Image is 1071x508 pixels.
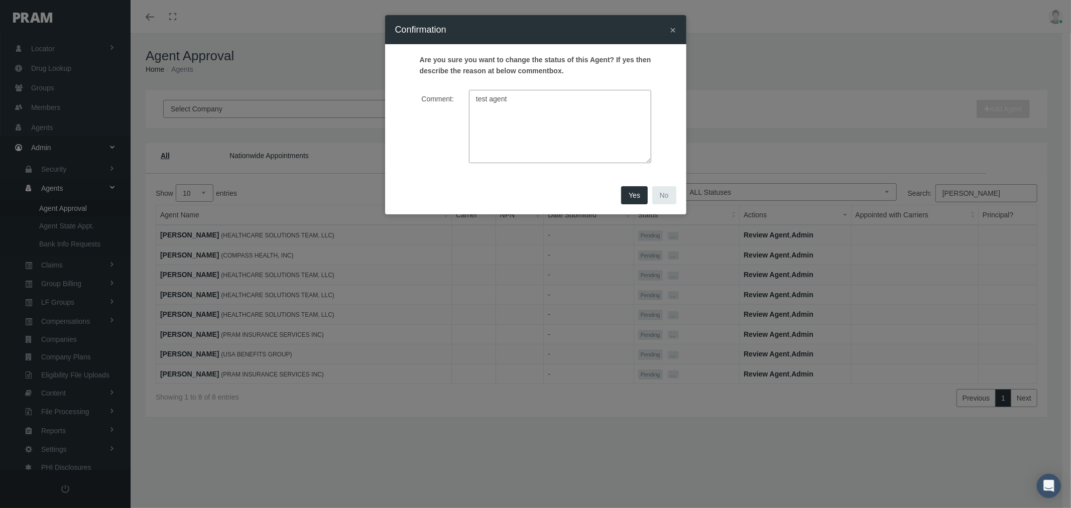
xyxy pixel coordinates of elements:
[670,24,676,36] span: ×
[652,186,676,204] button: No
[621,186,648,204] a: Yes
[395,23,446,37] h4: Confirmation
[629,191,640,199] span: Yes
[388,90,462,163] label: Comment:
[412,54,684,76] label: Are you sure you want to change the status of this Agent? If yes then describe the reason at belo...
[1037,474,1061,498] div: Open Intercom Messenger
